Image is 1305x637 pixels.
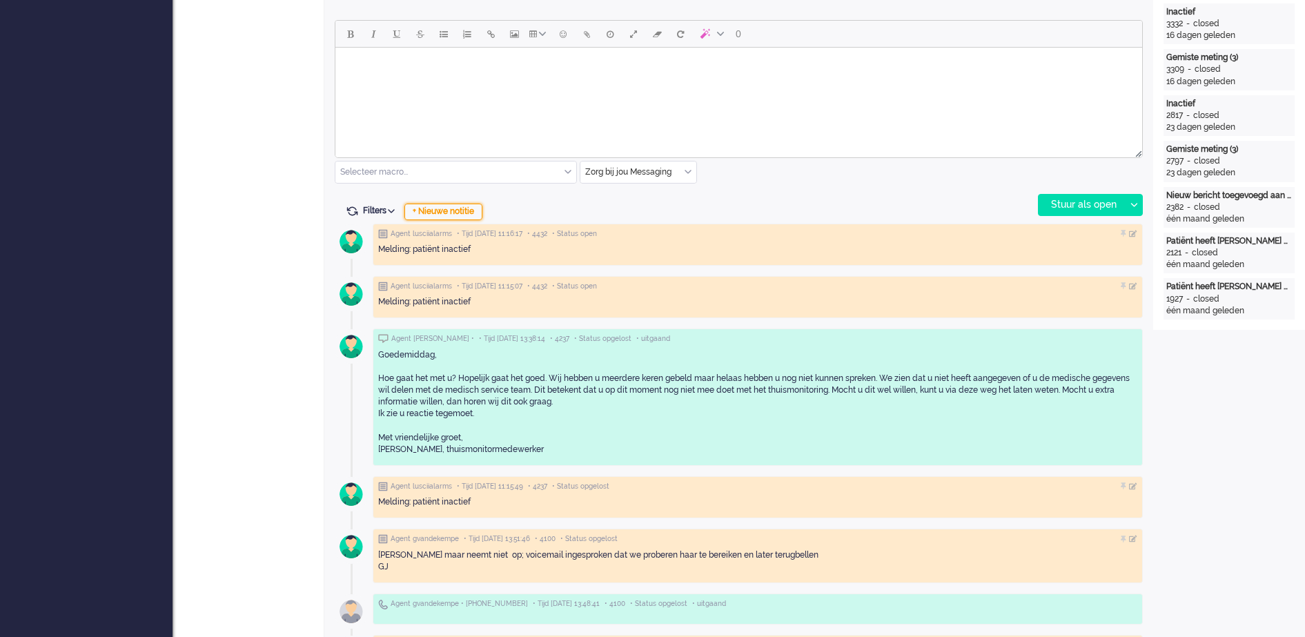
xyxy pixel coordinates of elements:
button: 0 [729,22,747,46]
div: Nieuw bericht toegevoegd aan gesprek [1166,190,1292,202]
div: Melding: patiënt inactief [378,496,1137,508]
div: Resize [1130,145,1142,157]
div: 2121 [1166,247,1181,259]
span: • uitgaand [636,334,670,344]
button: Emoticons [551,22,575,46]
button: Strikethrough [409,22,432,46]
div: Inactief [1166,98,1292,110]
button: Underline [385,22,409,46]
div: één maand geleden [1166,259,1292,271]
button: Insert/edit link [479,22,502,46]
span: • Status open [552,229,597,239]
div: 23 dagen geleden [1166,167,1292,179]
div: Goedemiddag, Hoe gaat het met u? Hopelijk gaat het goed. Wij hebben u meerdere keren gebeld maar ... [378,349,1137,455]
div: 3309 [1166,63,1184,75]
div: - [1184,63,1195,75]
div: closed [1193,18,1219,30]
span: • Status opgelost [630,599,687,609]
img: ic_telephone_grey.svg [378,599,388,609]
div: 2797 [1166,155,1184,167]
button: Italic [362,22,385,46]
div: Gemiste meting (3) [1166,144,1292,155]
button: Delay message [598,22,622,46]
button: Reset content [669,22,692,46]
div: Gemiste meting (3) [1166,52,1292,63]
div: + Nieuwe notitie [404,204,482,220]
button: Add attachment [575,22,598,46]
div: Melding: patiënt inactief [378,244,1137,255]
div: closed [1192,247,1218,259]
span: • 4432 [527,229,547,239]
span: • Status opgelost [552,482,609,491]
img: avatar [334,277,369,311]
div: Inactief [1166,6,1292,18]
div: closed [1195,63,1221,75]
img: ic_note_grey.svg [378,534,388,544]
span: • 4100 [605,599,625,609]
div: 23 dagen geleden [1166,121,1292,133]
span: • Tijd [DATE] 13:51:46 [464,534,530,544]
div: - [1183,110,1193,121]
span: • Tijd [DATE] 13:48:41 [533,599,600,609]
iframe: Rich Text Area [335,48,1142,145]
span: Agent gvandekempe • [PHONE_NUMBER] [391,599,528,609]
img: avatar [334,224,369,259]
img: ic_note_grey.svg [378,229,388,239]
div: closed [1194,155,1220,167]
img: ic_chat_grey.svg [378,334,389,343]
span: • uitgaand [692,599,726,609]
button: Fullscreen [622,22,645,46]
div: Stuur als open [1039,195,1125,215]
div: closed [1194,202,1220,213]
span: Agent [PERSON_NAME] • [391,334,474,344]
span: • Tijd [DATE] 13:38:14 [479,334,545,344]
div: 1927 [1166,293,1183,305]
div: - [1183,293,1193,305]
span: • 4100 [535,534,556,544]
img: ic_note_grey.svg [378,282,388,291]
button: Bullet list [432,22,455,46]
div: closed [1193,110,1219,121]
div: - [1181,247,1192,259]
img: ic_note_grey.svg [378,482,388,491]
div: - [1184,155,1194,167]
img: avatar [334,329,369,364]
div: 2382 [1166,202,1184,213]
div: 16 dagen geleden [1166,30,1292,41]
span: • Status opgelost [560,534,618,544]
span: • Tijd [DATE] 11:15:49 [457,482,523,491]
span: Agent lusciialarms [391,282,452,291]
button: AI [692,22,729,46]
span: • Status opgelost [574,334,631,344]
button: Clear formatting [645,22,669,46]
span: Agent lusciialarms [391,229,452,239]
button: Numbered list [455,22,479,46]
span: • 4432 [527,282,547,291]
div: 16 dagen geleden [1166,76,1292,88]
button: Table [526,22,551,46]
div: - [1184,202,1194,213]
span: • Tijd [DATE] 11:15:07 [457,282,522,291]
button: Bold [338,22,362,46]
div: 2817 [1166,110,1183,121]
div: één maand geleden [1166,305,1292,317]
div: - [1183,18,1193,30]
div: closed [1193,293,1219,305]
div: Melding: patiënt inactief [378,296,1137,308]
span: • Tijd [DATE] 11:16:17 [457,229,522,239]
img: avatar [334,529,369,564]
img: avatar [334,594,369,629]
span: 0 [736,28,741,39]
div: één maand geleden [1166,213,1292,225]
div: Patiënt heeft [PERSON_NAME] nog niet geactiveerd. Herinnering 3 [1166,235,1292,247]
span: • 4237 [550,334,569,344]
img: avatar [334,477,369,511]
span: Agent gvandekempe [391,534,459,544]
button: Insert/edit image [502,22,526,46]
span: Filters [363,206,400,215]
div: 3332 [1166,18,1183,30]
span: • Status open [552,282,597,291]
span: • 4237 [528,482,547,491]
span: Agent lusciialarms [391,482,452,491]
